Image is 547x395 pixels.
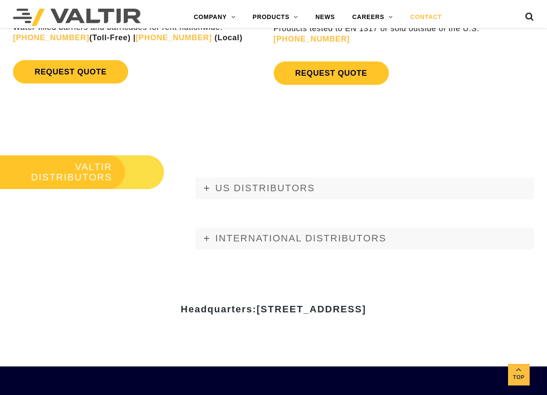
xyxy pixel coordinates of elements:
[195,228,534,249] a: INTERNATIONAL DISTRIBUTORS
[195,177,534,199] a: US DISTRIBUTORS
[13,9,141,26] img: Valtir
[307,9,343,26] a: NEWS
[256,304,366,315] span: [STREET_ADDRESS]
[343,9,401,26] a: CAREERS
[13,60,128,83] a: REQUEST QUOTE
[181,304,366,315] strong: Headquarters:
[508,364,530,385] a: Top
[401,9,450,26] a: CONTACT
[274,35,350,43] a: [PHONE_NUMBER]
[215,183,315,193] span: US DISTRIBUTORS
[215,233,386,244] span: INTERNATIONAL DISTRIBUTORS
[13,33,89,42] a: [PHONE_NUMBER]
[508,373,530,382] span: Top
[274,61,389,85] a: REQUEST QUOTE
[214,33,243,42] strong: (Local)
[13,33,136,42] strong: (Toll-Free) |
[185,9,244,26] a: COMPANY
[244,9,307,26] a: PRODUCTS
[136,33,212,42] a: [PHONE_NUMBER]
